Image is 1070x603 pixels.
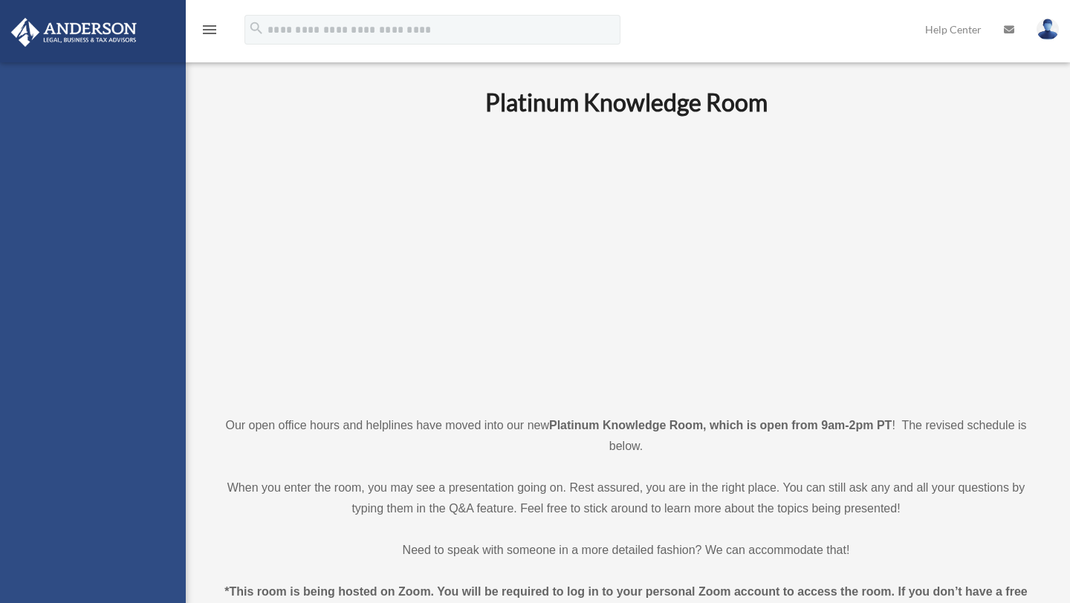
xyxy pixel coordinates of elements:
[212,540,1040,561] p: Need to speak with someone in a more detailed fashion? We can accommodate that!
[485,88,768,117] b: Platinum Knowledge Room
[201,21,218,39] i: menu
[7,18,141,47] img: Anderson Advisors Platinum Portal
[1037,19,1059,40] img: User Pic
[248,20,265,36] i: search
[201,26,218,39] a: menu
[212,477,1040,519] p: When you enter the room, you may see a presentation going on. Rest assured, you are in the right ...
[549,419,892,431] strong: Platinum Knowledge Room, which is open from 9am-2pm PT
[212,415,1040,457] p: Our open office hours and helplines have moved into our new ! The revised schedule is below.
[403,137,849,388] iframe: 231110_Toby_KnowledgeRoom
